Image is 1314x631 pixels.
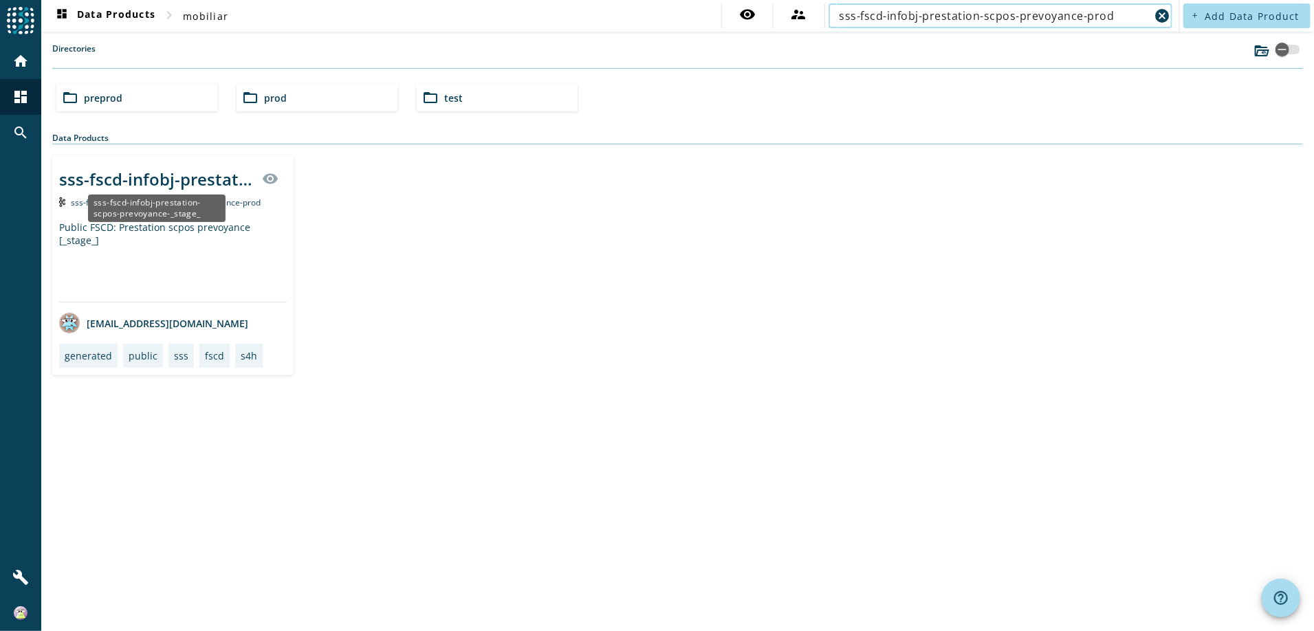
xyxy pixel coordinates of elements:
[54,8,155,24] span: Data Products
[1192,12,1199,19] mat-icon: add
[174,349,188,362] div: sss
[1273,590,1289,606] mat-icon: help_outline
[12,53,29,69] mat-icon: home
[422,89,439,106] mat-icon: folder_open
[12,569,29,586] mat-icon: build
[242,89,259,106] mat-icon: folder_open
[840,8,1150,24] input: Search (% or * for wildcards)
[444,91,463,104] span: test
[1183,3,1311,28] button: Add Data Product
[52,43,96,68] label: Directories
[161,7,177,23] mat-icon: chevron_right
[205,349,224,362] div: fscd
[59,221,287,302] div: Public FSCD: Prestation scpos prevoyance [_stage_]
[1153,6,1172,25] button: Clear
[59,168,254,190] div: sss-fscd-infobj-prestation-scpos-prevoyance-_stage_
[48,3,161,28] button: Data Products
[183,10,228,23] span: mobiliar
[264,91,287,104] span: prod
[262,170,278,187] mat-icon: visibility
[129,349,157,362] div: public
[14,606,28,620] img: 2ae0cdfd962ba920f07e2314a1fe6cc2
[1205,10,1300,23] span: Add Data Product
[12,89,29,105] mat-icon: dashboard
[88,195,226,222] div: sss-fscd-infobj-prestation-scpos-prevoyance-_stage_
[59,313,248,333] div: [EMAIL_ADDRESS][DOMAIN_NAME]
[62,89,78,106] mat-icon: folder_open
[241,349,257,362] div: s4h
[54,8,70,24] mat-icon: dashboard
[65,349,112,362] div: generated
[177,3,234,28] button: mobiliar
[59,313,80,333] img: avatar
[739,6,756,23] mat-icon: visibility
[1154,8,1171,24] mat-icon: cancel
[59,197,65,207] img: Kafka Topic: sss-fscd-infobj-prestation-scpos-prevoyance-prod
[12,124,29,141] mat-icon: search
[7,7,34,34] img: spoud-logo.svg
[52,132,1303,144] div: Data Products
[71,197,261,208] span: Kafka Topic: sss-fscd-infobj-prestation-scpos-prevoyance-prod
[791,6,807,23] mat-icon: supervisor_account
[84,91,122,104] span: preprod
